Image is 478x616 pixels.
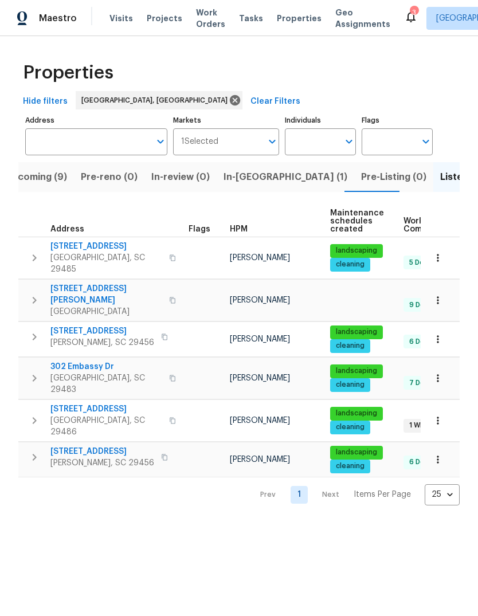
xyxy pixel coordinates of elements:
[291,486,308,504] a: Goto page 1
[152,134,169,150] button: Open
[331,341,369,351] span: cleaning
[405,421,430,430] span: 1 WIP
[189,225,210,233] span: Flags
[50,361,162,372] span: 302 Embassy Dr
[109,13,133,24] span: Visits
[264,134,280,150] button: Open
[196,7,225,30] span: Work Orders
[331,461,369,471] span: cleaning
[405,337,438,347] span: 6 Done
[230,254,290,262] span: [PERSON_NAME]
[331,422,369,432] span: cleaning
[50,252,162,275] span: [GEOGRAPHIC_DATA], SC 29485
[230,296,290,304] span: [PERSON_NAME]
[331,327,382,337] span: landscaping
[50,403,162,415] span: [STREET_ADDRESS]
[403,217,476,233] span: Work Order Completion
[405,457,438,467] span: 6 Done
[50,306,162,317] span: [GEOGRAPHIC_DATA]
[249,484,460,505] nav: Pagination Navigation
[181,137,218,147] span: 1 Selected
[173,117,280,124] label: Markets
[330,209,384,233] span: Maintenance schedules created
[50,325,154,337] span: [STREET_ADDRESS]
[50,446,154,457] span: [STREET_ADDRESS]
[230,374,290,382] span: [PERSON_NAME]
[425,480,460,509] div: 25
[331,246,382,256] span: landscaping
[331,448,382,457] span: landscaping
[230,335,290,343] span: [PERSON_NAME]
[81,169,138,185] span: Pre-reno (0)
[405,378,438,388] span: 7 Done
[331,366,382,376] span: landscaping
[147,13,182,24] span: Projects
[362,117,433,124] label: Flags
[246,91,305,112] button: Clear Filters
[39,13,77,24] span: Maestro
[331,409,382,418] span: landscaping
[50,225,84,233] span: Address
[230,225,248,233] span: HPM
[50,415,162,438] span: [GEOGRAPHIC_DATA], SC 29486
[230,456,290,464] span: [PERSON_NAME]
[151,169,210,185] span: In-review (0)
[224,169,347,185] span: In-[GEOGRAPHIC_DATA] (1)
[361,169,426,185] span: Pre-Listing (0)
[50,241,162,252] span: [STREET_ADDRESS]
[405,300,438,310] span: 9 Done
[331,380,369,390] span: cleaning
[50,372,162,395] span: [GEOGRAPHIC_DATA], SC 29483
[50,337,154,348] span: [PERSON_NAME], SC 29456
[81,95,232,106] span: [GEOGRAPHIC_DATA], [GEOGRAPHIC_DATA]
[50,283,162,306] span: [STREET_ADDRESS][PERSON_NAME]
[341,134,357,150] button: Open
[230,417,290,425] span: [PERSON_NAME]
[405,258,437,268] span: 5 Done
[277,13,322,24] span: Properties
[239,14,263,22] span: Tasks
[285,117,356,124] label: Individuals
[25,117,167,124] label: Address
[23,95,68,109] span: Hide filters
[410,7,418,18] div: 3
[250,95,300,109] span: Clear Filters
[354,489,411,500] p: Items Per Page
[50,457,154,469] span: [PERSON_NAME], SC 29456
[331,260,369,269] span: cleaning
[76,91,242,109] div: [GEOGRAPHIC_DATA], [GEOGRAPHIC_DATA]
[23,67,113,79] span: Properties
[335,7,390,30] span: Geo Assignments
[418,134,434,150] button: Open
[18,91,72,112] button: Hide filters
[5,169,67,185] span: Upcoming (9)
